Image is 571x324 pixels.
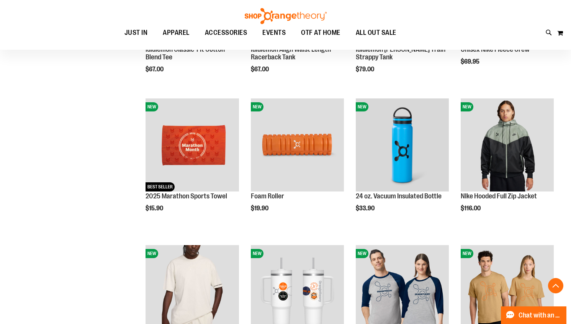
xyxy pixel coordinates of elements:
[356,46,445,61] a: lululemon [PERSON_NAME] Train Strappy Tank
[142,95,242,231] div: product
[461,98,554,191] img: NIke Hooded Full Zip Jacket
[356,249,368,258] span: NEW
[146,66,165,73] span: $67.00
[146,192,227,200] a: 2025 Marathon Sports Towel
[244,8,328,24] img: Shop Orangetheory
[356,98,449,191] img: 24 oz. Vacuum Insulated Bottle
[251,192,284,200] a: Foam Roller
[251,205,270,212] span: $19.90
[163,24,190,41] span: APPAREL
[146,182,175,191] span: BEST SELLER
[356,102,368,111] span: NEW
[146,102,158,111] span: NEW
[247,95,348,231] div: product
[461,58,481,65] span: $69.95
[146,205,164,212] span: $15.90
[356,192,442,200] a: 24 oz. Vacuum Insulated Bottle
[251,249,263,258] span: NEW
[301,24,340,41] span: OTF AT HOME
[519,312,562,319] span: Chat with an Expert
[461,98,554,193] a: NIke Hooded Full Zip JacketNEW
[146,249,158,258] span: NEW
[501,306,567,324] button: Chat with an Expert
[124,24,148,41] span: JUST IN
[251,66,270,73] span: $67.00
[146,98,239,191] img: 2025 Marathon Sports Towel
[356,205,376,212] span: $33.90
[461,192,537,200] a: NIke Hooded Full Zip Jacket
[548,278,563,293] button: Back To Top
[251,102,263,111] span: NEW
[461,249,473,258] span: NEW
[251,98,344,191] img: Foam Roller
[457,95,558,231] div: product
[146,46,227,61] a: lululemon Classic-Fit Cotton-Blend Tee
[251,98,344,193] a: Foam RollerNEW
[461,205,482,212] span: $116.00
[461,102,473,111] span: NEW
[262,24,286,41] span: EVENTS
[356,98,449,193] a: 24 oz. Vacuum Insulated BottleNEW
[352,95,453,231] div: product
[146,98,239,193] a: 2025 Marathon Sports TowelNEWBEST SELLER
[251,46,331,61] a: lululemon Align Waist Length Racerback Tank
[356,24,396,41] span: ALL OUT SALE
[205,24,247,41] span: ACCESSORIES
[356,66,375,73] span: $79.00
